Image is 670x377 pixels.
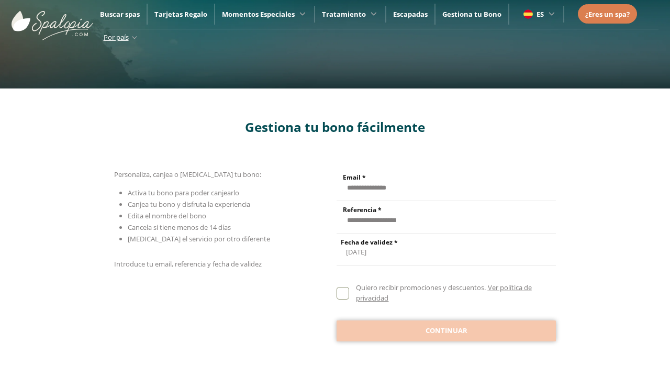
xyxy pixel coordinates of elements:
span: Personaliza, canjea o [MEDICAL_DATA] tu bono: [114,170,261,179]
a: Ver política de privacidad [356,283,531,303]
button: Continuar [337,320,556,341]
a: ¿Eres un spa? [585,8,630,20]
a: Gestiona tu Bono [442,9,501,19]
span: Canjea tu bono y disfruta la experiencia [128,199,250,209]
span: Cancela si tiene menos de 14 días [128,223,231,232]
img: ImgLogoSpalopia.BvClDcEz.svg [12,1,93,40]
span: Por país [104,32,129,42]
a: Tarjetas Regalo [154,9,207,19]
span: Continuar [426,326,467,336]
a: Buscar spas [100,9,140,19]
span: Gestiona tu bono fácilmente [245,118,425,136]
span: Quiero recibir promociones y descuentos. [356,283,486,292]
span: Introduce tu email, referencia y fecha de validez [114,259,262,269]
span: ¿Eres un spa? [585,9,630,19]
span: [MEDICAL_DATA] el servicio por otro diferente [128,234,270,243]
span: Edita el nombre del bono [128,211,206,220]
a: Escapadas [393,9,428,19]
span: Activa tu bono para poder canjearlo [128,188,239,197]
